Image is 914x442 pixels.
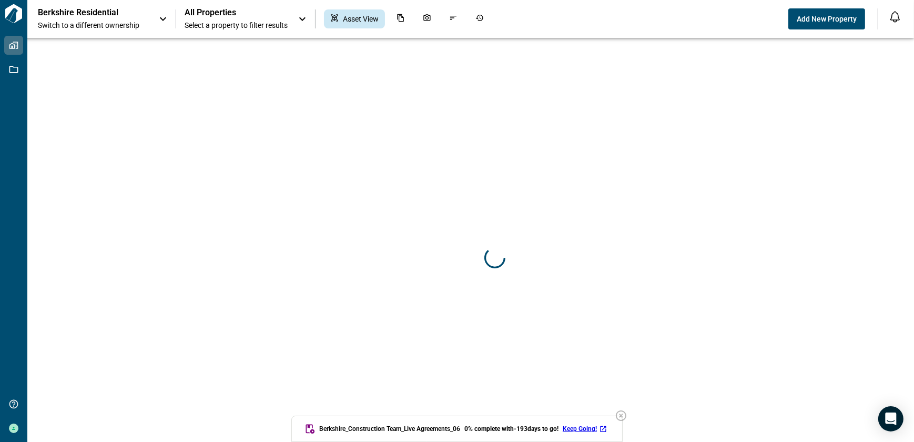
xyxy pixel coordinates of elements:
[417,9,438,28] div: Photos
[788,8,865,29] button: Add New Property
[797,14,857,24] span: Add New Property
[390,9,411,28] div: Documents
[469,9,490,28] div: Job History
[343,14,379,24] span: Asset View
[887,8,903,25] button: Open notification feed
[185,20,288,31] span: Select a property to filter results
[38,7,133,18] p: Berkshire Residential
[185,7,288,18] span: All Properties
[464,425,558,433] span: 0 % complete with -193 days to go!
[878,406,903,431] div: Open Intercom Messenger
[443,9,464,28] div: Issues & Info
[38,20,148,31] span: Switch to a different ownership
[319,425,460,433] span: Berkshire_Construction Team_Live Agreements_06
[324,9,385,28] div: Asset View
[563,425,610,433] a: Keep Going!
